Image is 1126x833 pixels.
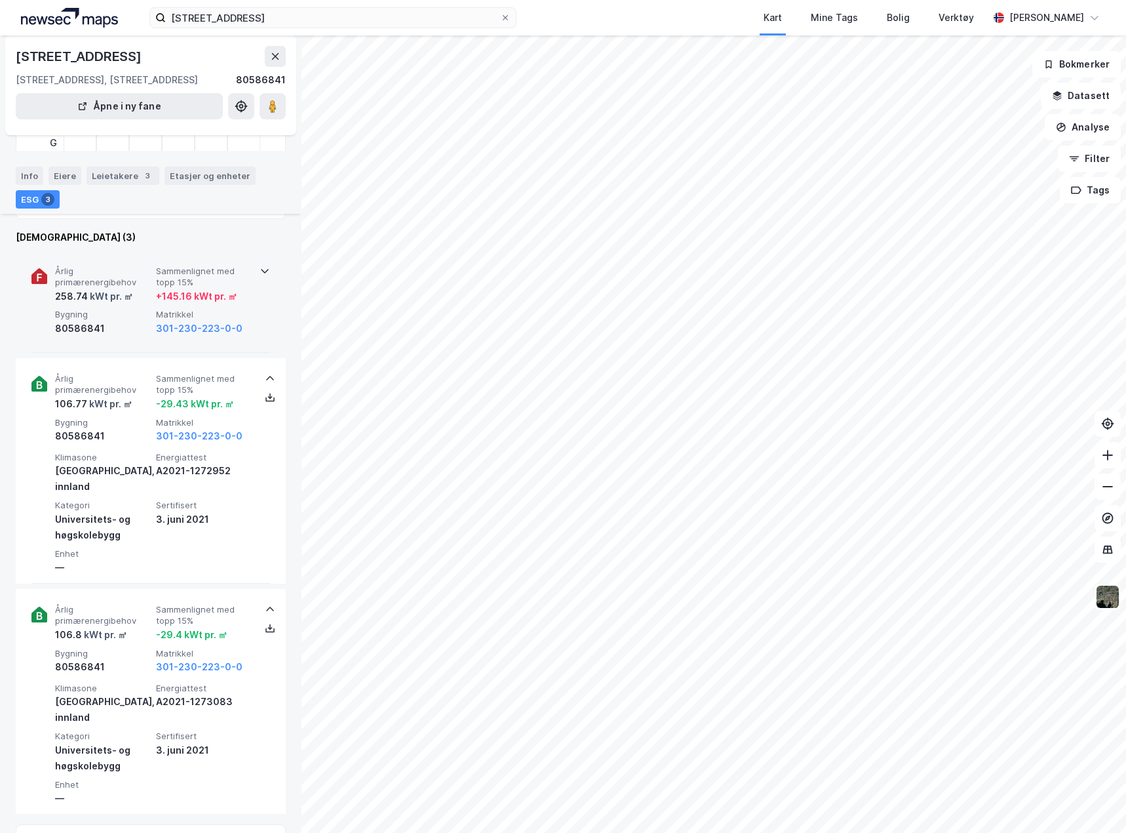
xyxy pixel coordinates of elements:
[82,627,127,643] div: kWt pr. ㎡
[156,452,252,463] span: Energiattest
[55,512,151,543] div: Universitets- og høgskolebygg
[166,8,500,28] input: Søk på adresse, matrikkel, gårdeiere, leietakere eller personer
[16,190,60,209] div: ESG
[156,417,252,428] span: Matrikkel
[55,694,151,725] div: [GEOGRAPHIC_DATA], innland
[764,10,782,26] div: Kart
[887,10,910,26] div: Bolig
[156,659,243,675] button: 301-230-223-0-0
[55,321,151,336] div: 80586841
[811,10,858,26] div: Mine Tags
[156,648,252,659] span: Matrikkel
[55,396,132,412] div: 106.77
[55,417,151,428] span: Bygning
[1060,770,1126,833] iframe: Chat Widget
[55,790,151,806] div: —
[156,694,252,710] div: A2021-1273083
[1060,770,1126,833] div: Kontrollprogram for chat
[1041,83,1121,109] button: Datasett
[55,548,151,559] span: Enhet
[156,289,237,304] div: + 145.16 kWt pr. ㎡
[1045,114,1121,140] button: Analyse
[156,500,252,511] span: Sertifisert
[88,289,133,304] div: kWt pr. ㎡
[156,512,252,527] div: 3. juni 2021
[49,167,81,185] div: Eiere
[156,266,252,289] span: Sammenlignet med topp 15%
[55,309,151,320] span: Bygning
[21,8,118,28] img: logo.a4113a55bc3d86da70a041830d287a7e.svg
[41,193,54,206] div: 3
[1058,146,1121,172] button: Filter
[156,463,252,479] div: A2021-1272952
[1009,10,1084,26] div: [PERSON_NAME]
[55,559,151,575] div: —
[156,396,234,412] div: -29.43 kWt pr. ㎡
[156,604,252,627] span: Sammenlignet med topp 15%
[141,169,154,182] div: 3
[1060,177,1121,203] button: Tags
[55,604,151,627] span: Årlig primærenergibehov
[16,167,43,185] div: Info
[55,452,151,463] span: Klimasone
[87,167,159,185] div: Leietakere
[16,46,144,67] div: [STREET_ADDRESS]
[45,132,62,155] div: G
[55,289,133,304] div: 258.74
[156,627,227,643] div: -29.4 kWt pr. ㎡
[55,627,127,643] div: 106.8
[16,230,286,245] div: [DEMOGRAPHIC_DATA] (3)
[156,428,243,444] button: 301-230-223-0-0
[156,731,252,742] span: Sertifisert
[87,396,132,412] div: kWt pr. ㎡
[55,373,151,396] span: Årlig primærenergibehov
[55,779,151,790] span: Enhet
[16,72,198,88] div: [STREET_ADDRESS], [STREET_ADDRESS]
[55,266,151,289] span: Årlig primærenergibehov
[170,170,250,182] div: Etasjer og enheter
[1032,51,1121,77] button: Bokmerker
[55,742,151,774] div: Universitets- og høgskolebygg
[236,72,286,88] div: 80586841
[55,500,151,511] span: Kategori
[55,659,151,675] div: 80586841
[156,373,252,396] span: Sammenlignet med topp 15%
[55,683,151,694] span: Klimasone
[55,428,151,444] div: 80586841
[55,731,151,742] span: Kategori
[16,93,223,119] button: Åpne i ny fane
[55,463,151,495] div: [GEOGRAPHIC_DATA], innland
[156,321,243,336] button: 301-230-223-0-0
[939,10,974,26] div: Verktøy
[156,683,252,694] span: Energiattest
[55,648,151,659] span: Bygning
[156,742,252,758] div: 3. juni 2021
[156,309,252,320] span: Matrikkel
[1095,584,1120,609] img: 9k=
